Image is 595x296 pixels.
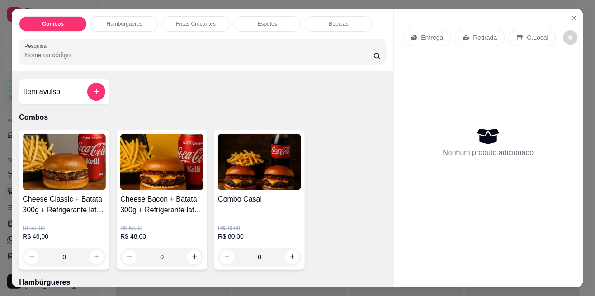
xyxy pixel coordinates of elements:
h4: Item avulso [23,86,60,97]
p: Hambúrgueres [19,277,386,288]
p: R$ 80,00 [218,232,301,241]
p: Combos [19,112,386,123]
button: decrease-product-quantity [563,30,578,45]
button: Close [567,11,581,25]
p: R$ 53,00 [120,225,203,232]
p: Nenhum produto adicionado [443,147,534,158]
p: Fritas Crocantes [176,20,216,28]
p: Entrega [421,33,444,42]
input: Pesquisa [24,51,373,60]
p: R$ 48,00 [120,232,203,241]
h4: Cheese Bacon + Batata 300g + Refrigerante lata Grátis [120,194,203,216]
img: product-image [218,134,301,190]
button: add-separate-item [87,83,105,101]
p: Retirada [473,33,497,42]
img: product-image [23,134,106,190]
p: R$ 51,00 [23,225,106,232]
p: R$ 86,00 [218,225,301,232]
p: C.Local [527,33,548,42]
p: Hambúrgueres [107,20,142,28]
p: Espetos [258,20,277,28]
p: Combos [42,20,64,28]
p: R$ 46,00 [23,232,106,241]
h4: Combo Casal [218,194,301,205]
img: product-image [120,134,203,190]
h4: Cheese Classic + Batata 300g + Refrigerante lata Grátis [23,194,106,216]
p: Bebidas [329,20,349,28]
label: Pesquisa [24,42,50,50]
